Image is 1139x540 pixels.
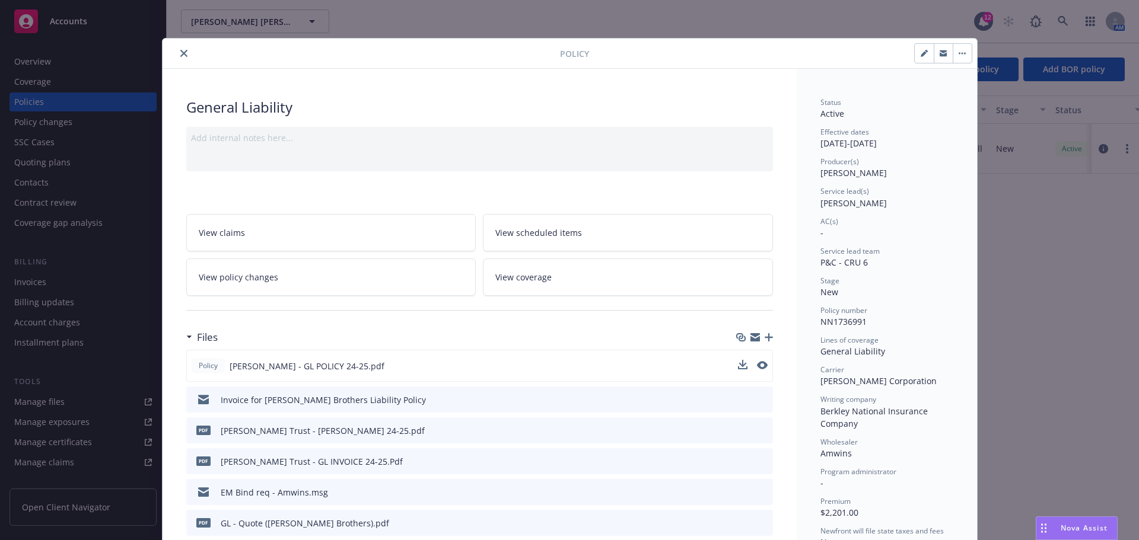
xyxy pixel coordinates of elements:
[758,517,768,529] button: preview file
[820,257,868,268] span: P&C - CRU 6
[177,46,191,60] button: close
[186,330,218,345] div: Files
[820,108,844,119] span: Active
[191,132,768,144] div: Add internal notes here...
[757,360,768,372] button: preview file
[820,448,852,459] span: Amwins
[1036,517,1051,539] div: Drag to move
[820,167,887,178] span: [PERSON_NAME]
[820,316,867,327] span: NN1736991
[221,486,328,499] div: EM Bind req - Amwins.msg
[758,424,768,437] button: preview file
[820,507,858,518] span: $2,201.00
[820,97,841,107] span: Status
[196,360,220,371] span: Policy
[758,394,768,406] button: preview file
[739,455,748,468] button: download file
[820,197,887,209] span: [PERSON_NAME]
[186,214,476,251] a: View claims
[739,394,748,406] button: download file
[495,226,582,239] span: View scheduled items
[196,426,211,434] span: pdf
[483,258,773,296] a: View coverage
[820,305,867,315] span: Policy number
[199,271,278,283] span: View policy changes
[560,47,589,60] span: Policy
[739,517,748,529] button: download file
[196,518,211,527] span: pdf
[483,214,773,251] a: View scheduled items
[738,360,747,372] button: download file
[495,271,552,283] span: View coverage
[820,496,851,506] span: Premium
[820,186,869,196] span: Service lead(s)
[820,335,879,345] span: Lines of coverage
[221,517,389,529] div: GL - Quote ([PERSON_NAME] Brothers).pdf
[221,424,425,437] div: [PERSON_NAME] Trust - [PERSON_NAME] 24-25.pdf
[757,361,768,369] button: preview file
[820,394,876,404] span: Writing company
[230,360,384,372] span: [PERSON_NAME] - GL POLICY 24-25.pdf
[186,97,773,117] div: General Liability
[196,456,211,465] span: Pdf
[820,437,858,447] span: Wholesaler
[820,526,944,536] span: Newfront will file state taxes and fees
[820,375,937,386] span: [PERSON_NAME] Corporation
[820,365,844,375] span: Carrier
[820,466,896,477] span: Program administrator
[739,424,748,437] button: download file
[820,227,823,238] span: -
[820,405,930,429] span: Berkley National Insurance Company
[739,486,748,499] button: download file
[820,156,859,167] span: Producer(s)
[820,246,880,256] span: Service lead team
[820,346,885,357] span: General Liability
[820,477,823,488] span: -
[1061,523,1108,533] span: Nova Assist
[820,276,839,286] span: Stage
[199,226,245,239] span: View claims
[758,486,768,499] button: preview file
[820,216,838,226] span: AC(s)
[186,258,476,296] a: View policy changes
[221,394,426,406] div: Invoice for [PERSON_NAME] Brothers Liability Policy
[820,127,869,137] span: Effective dates
[221,455,403,468] div: [PERSON_NAME] Trust - GL INVOICE 24-25.Pdf
[197,330,218,345] h3: Files
[738,360,747,369] button: download file
[820,127,953,149] div: [DATE] - [DATE]
[1036,516,1118,540] button: Nova Assist
[820,286,838,298] span: New
[758,455,768,468] button: preview file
